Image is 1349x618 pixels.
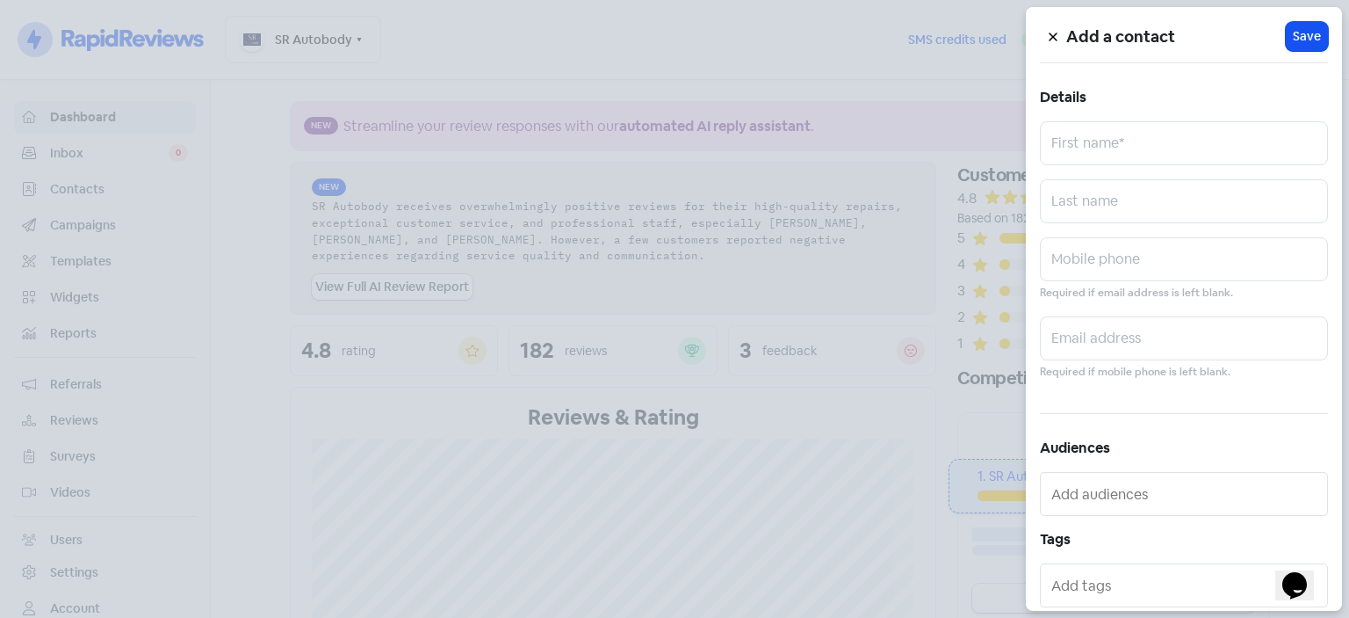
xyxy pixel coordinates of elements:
input: Add audiences [1051,480,1320,508]
input: Email address [1040,316,1328,360]
h5: Audiences [1040,435,1328,462]
input: Last name [1040,179,1328,223]
h5: Add a contact [1066,24,1286,50]
input: Add tags [1051,571,1320,600]
h5: Details [1040,84,1328,111]
input: First name [1040,121,1328,165]
input: Mobile phone [1040,237,1328,281]
small: Required if email address is left blank. [1040,285,1233,302]
small: Required if mobile phone is left blank. [1040,364,1230,381]
span: Save [1293,27,1321,46]
h5: Tags [1040,527,1328,553]
button: Save [1286,22,1328,51]
iframe: chat widget [1275,548,1331,600]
